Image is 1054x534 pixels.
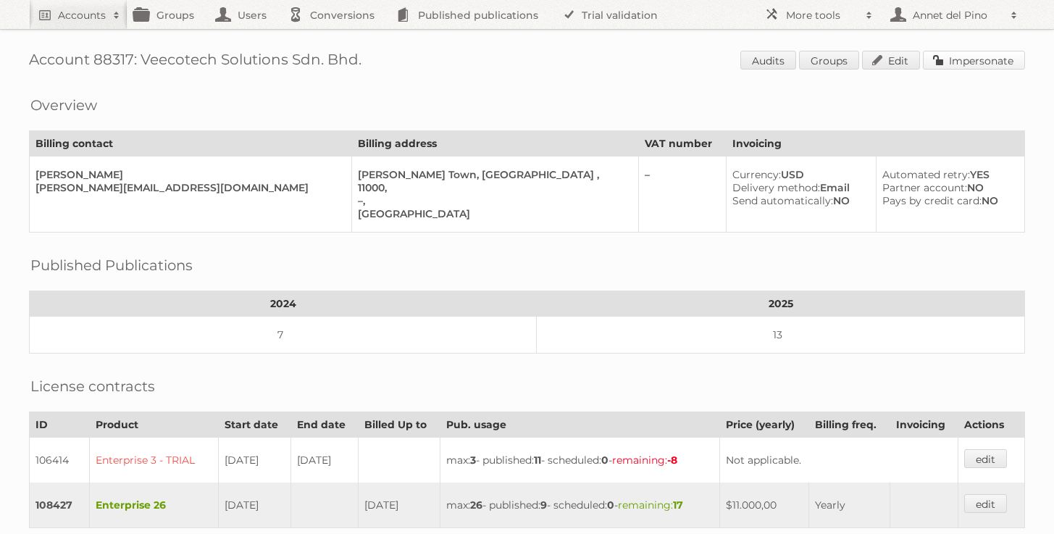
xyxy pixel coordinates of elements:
a: Impersonate [923,51,1025,70]
th: 2025 [537,291,1025,317]
div: [GEOGRAPHIC_DATA] [358,207,627,220]
strong: 0 [601,454,608,467]
span: Delivery method: [732,181,820,194]
td: 7 [30,317,537,354]
th: End date [291,412,358,438]
th: Invoicing [890,412,958,438]
th: Billing freq. [809,412,890,438]
a: edit [964,494,1007,513]
div: YES [882,168,1013,181]
span: Automated retry: [882,168,970,181]
h2: Accounts [58,8,106,22]
span: remaining: [612,454,677,467]
td: 13 [537,317,1025,354]
th: Pub. usage [440,412,720,438]
a: Groups [799,51,859,70]
td: Not applicable. [720,438,958,483]
td: max: - published: - scheduled: - [440,483,720,528]
td: max: - published: - scheduled: - [440,438,720,483]
h2: More tools [786,8,858,22]
th: Start date [219,412,291,438]
strong: 26 [470,498,482,512]
th: 2024 [30,291,537,317]
th: Billing address [351,131,638,157]
td: [DATE] [358,483,440,528]
span: remaining: [618,498,683,512]
h2: Overview [30,94,97,116]
td: – [638,157,727,233]
a: Edit [862,51,920,70]
div: –, [358,194,627,207]
div: NO [882,181,1013,194]
th: Product [90,412,219,438]
th: Price (yearly) [720,412,809,438]
td: $11.000,00 [720,483,809,528]
strong: 17 [673,498,683,512]
strong: 9 [540,498,547,512]
th: VAT number [638,131,727,157]
h2: License contracts [30,375,155,397]
th: Invoicing [727,131,1025,157]
td: 108427 [30,483,90,528]
td: [DATE] [219,483,291,528]
span: Partner account: [882,181,967,194]
th: ID [30,412,90,438]
td: [DATE] [291,438,358,483]
div: NO [732,194,864,207]
td: Yearly [809,483,890,528]
div: [PERSON_NAME] [35,168,340,181]
td: [DATE] [219,438,291,483]
a: edit [964,449,1007,468]
td: Enterprise 26 [90,483,219,528]
th: Actions [958,412,1024,438]
h1: Account 88317: Veecotech Solutions Sdn. Bhd. [29,51,1025,72]
div: NO [882,194,1013,207]
td: Enterprise 3 - TRIAL [90,438,219,483]
span: Pays by credit card: [882,194,982,207]
div: Email [732,181,864,194]
th: Billing contact [30,131,352,157]
a: Audits [740,51,796,70]
strong: 3 [470,454,476,467]
div: [PERSON_NAME] Town, [GEOGRAPHIC_DATA] , [358,168,627,181]
h2: Annet del Pino [909,8,1003,22]
span: Send automatically: [732,194,833,207]
h2: Published Publications [30,254,193,276]
td: 106414 [30,438,90,483]
div: [PERSON_NAME][EMAIL_ADDRESS][DOMAIN_NAME] [35,181,340,194]
strong: 0 [607,498,614,512]
div: 11000, [358,181,627,194]
div: USD [732,168,864,181]
span: Currency: [732,168,781,181]
strong: -8 [667,454,677,467]
strong: 11 [534,454,541,467]
th: Billed Up to [358,412,440,438]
